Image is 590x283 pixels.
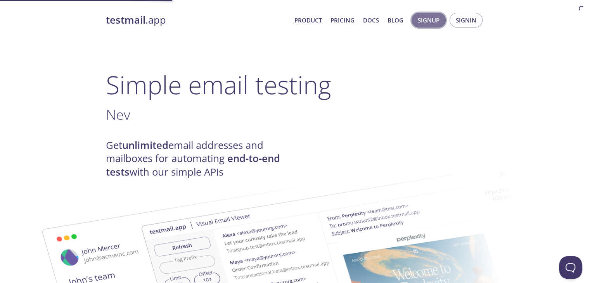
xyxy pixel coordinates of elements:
a: Product [294,15,322,25]
a: Blog [388,15,403,25]
h1: Simple email testing [106,70,484,100]
span: Signup [418,15,439,25]
strong: testmail [106,13,145,27]
strong: unlimited [122,138,168,152]
iframe: Help Scout Beacon - Open [559,256,582,279]
strong: end-to-end tests [106,152,280,178]
button: Signup [412,13,446,28]
a: Docs [363,15,379,25]
a: Pricing [330,15,355,25]
h4: Get email addresses and mailboxes for automating with our simple APIs [106,139,295,179]
a: testmail.app [106,14,288,27]
button: Signin [450,13,483,28]
span: Signin [456,15,476,25]
span: Nev [106,105,130,124]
